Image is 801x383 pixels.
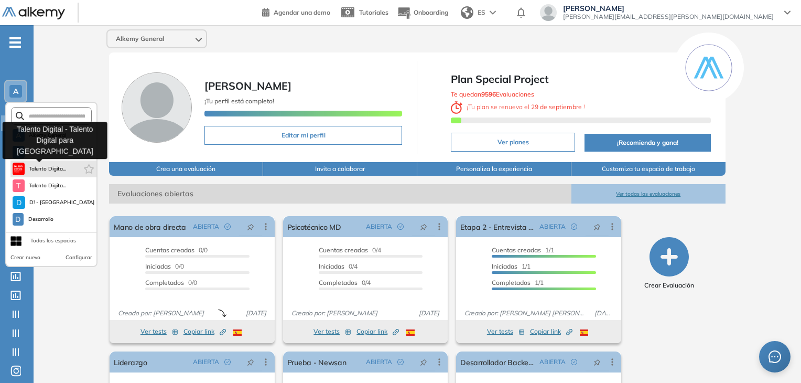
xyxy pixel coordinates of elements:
span: 0/0 [145,246,208,254]
span: Copiar link [183,327,226,336]
span: 1/1 [492,246,554,254]
img: clock-svg [451,101,462,114]
span: T [16,182,20,190]
span: [DATE] [415,308,443,318]
span: 1/1 [492,279,544,286]
div: Todos los espacios [30,237,76,245]
span: [DATE] [242,308,270,318]
span: Plan Special Project [451,71,710,87]
span: ABIERTA [193,357,219,367]
span: A [13,87,18,95]
span: ABIERTA [539,357,566,367]
span: [PERSON_NAME] [204,79,291,92]
button: Personaliza la experiencia [417,162,571,176]
span: [PERSON_NAME][EMAIL_ADDRESS][PERSON_NAME][DOMAIN_NAME] [563,13,774,21]
span: Completados [319,279,358,286]
button: Copiar link [530,325,572,338]
button: Ver tests [140,325,178,338]
button: pushpin [412,218,435,235]
span: ¡ Tu plan se renueva el ! [451,103,585,111]
a: Mano de obra directa [114,216,186,237]
span: Crear Evaluación [644,281,694,290]
span: 0/0 [145,262,184,270]
button: Editar mi perfil [204,126,402,145]
span: Talento Digita... [29,165,67,173]
span: check-circle [397,359,404,365]
span: 0/4 [319,262,358,270]
img: arrow [490,10,496,15]
span: check-circle [397,224,404,230]
button: Crear Evaluación [644,237,694,290]
a: Psicotécnico MD [287,216,341,237]
img: ESP [580,329,588,336]
span: Cuentas creadas [145,246,194,254]
span: Talento Digita... [29,182,67,190]
span: Desarrollo [28,215,55,224]
span: Te quedan Evaluaciones [451,90,534,98]
span: pushpin [247,358,254,366]
button: Ver tests [313,325,351,338]
span: Cuentas creadas [492,246,541,254]
span: D [15,215,20,224]
span: Iniciadas [145,262,171,270]
span: 0/4 [319,279,371,286]
button: pushpin [239,354,262,370]
a: Agendar una demo [262,5,330,18]
span: Tutoriales [359,8,388,16]
img: Foto de perfil [122,72,192,143]
button: Invita a colaborar [263,162,417,176]
img: world [461,6,473,19]
span: check-circle [571,224,577,230]
span: Iniciadas [319,262,344,270]
button: Onboarding [397,2,448,24]
span: check-circle [224,224,231,230]
span: Copiar link [530,327,572,336]
span: [DATE] [590,308,616,318]
button: pushpin [586,354,609,370]
span: [PERSON_NAME] [563,4,774,13]
span: pushpin [593,222,601,231]
b: 9596 [481,90,496,98]
span: Creado por: [PERSON_NAME] [287,308,382,318]
span: Iniciadas [492,262,517,270]
span: Completados [492,279,531,286]
button: Ver planes [451,133,575,152]
span: check-circle [224,359,231,365]
b: 29 de septiembre [529,103,583,111]
button: Ver todas las evaluaciones [571,184,726,204]
a: Etapa 2 - Entrevista Agente AI [460,216,535,237]
span: pushpin [247,222,254,231]
span: ABIERTA [193,222,219,231]
div: Talento Digital - Talento Digital para [GEOGRAPHIC_DATA] [3,122,107,159]
span: Onboarding [414,8,448,16]
a: Prueba - Newsan [287,352,347,373]
span: 0/4 [319,246,381,254]
span: ABIERTA [366,222,392,231]
img: https://assets.alkemy.org/workspaces/620/d203e0be-08f6-444b-9eae-a92d815a506f.png [14,165,23,173]
span: D! - [GEOGRAPHIC_DATA] 17 [29,198,96,207]
button: Copiar link [356,325,399,338]
span: ABIERTA [539,222,566,231]
span: Completados [145,279,184,286]
span: ¡Tu perfil está completo! [204,97,274,105]
button: Ver tests [487,325,525,338]
span: ES [478,8,485,17]
img: Logo [2,7,65,20]
button: Crear nuevo [10,253,40,262]
span: 1/1 [492,262,531,270]
span: pushpin [593,358,601,366]
i: - [9,41,21,44]
img: ESP [406,329,415,336]
span: Cuentas creadas [319,246,368,254]
a: Desarrollador Backend [460,352,535,373]
span: ABIERTA [366,357,392,367]
span: 0/0 [145,279,197,286]
img: ESP [233,329,242,336]
button: Crea una evaluación [109,162,263,176]
span: pushpin [420,222,427,231]
button: pushpin [586,218,609,235]
span: Evaluaciones abiertas [109,184,571,204]
a: Liderazgo [114,352,147,373]
span: Agendar una demo [274,8,330,16]
span: D [16,198,21,207]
